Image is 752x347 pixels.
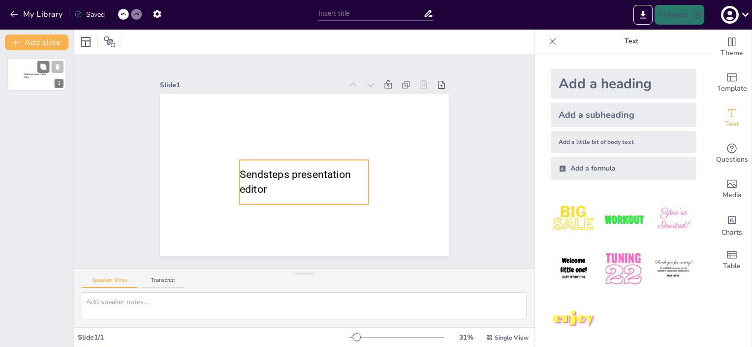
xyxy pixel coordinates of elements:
[721,48,743,59] span: Theme
[561,30,702,53] p: Text
[495,334,529,342] span: Single View
[712,30,752,65] div: Change the overall theme
[600,246,646,292] img: 5.jpeg
[633,5,653,25] button: Export to PowerPoint
[712,207,752,243] div: Add charts and graphs
[551,157,696,180] div: Add a formula
[551,296,596,342] img: 7.jpeg
[551,103,696,127] div: Add a subheading
[5,35,68,50] button: Add slide
[723,261,741,272] span: Table
[712,172,752,207] div: Add images, graphics, shapes or video
[78,333,350,342] div: Slide 1 / 1
[37,61,49,72] button: Duplicate Slide
[55,79,63,88] div: 1
[721,227,742,238] span: Charts
[551,246,596,292] img: 4.jpeg
[712,136,752,172] div: Get real-time input from your audience
[318,6,424,21] input: Insert title
[725,119,739,130] span: Text
[722,190,742,201] span: Media
[24,73,46,78] span: Sendsteps presentation editor
[7,58,66,91] div: 1
[600,196,646,242] img: 2.jpeg
[160,80,343,90] div: Slide 1
[141,277,185,288] button: Transcript
[74,10,105,19] div: Saved
[651,246,696,292] img: 6.jpeg
[551,131,696,153] div: Add a little bit of body text
[651,196,696,242] img: 3.jpeg
[454,333,478,342] div: 31 %
[655,5,704,25] button: Present
[717,83,747,94] span: Template
[240,168,351,195] span: Sendsteps presentation editor
[551,69,696,99] div: Add a heading
[78,34,94,50] div: Layout
[7,6,67,22] button: My Library
[712,243,752,278] div: Add a table
[52,61,63,72] button: Cannot delete last slide
[82,277,137,288] button: Speaker Notes
[551,196,596,242] img: 1.jpeg
[712,101,752,136] div: Add text boxes
[104,36,116,48] span: Position
[716,154,748,165] span: Questions
[712,65,752,101] div: Add ready made slides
